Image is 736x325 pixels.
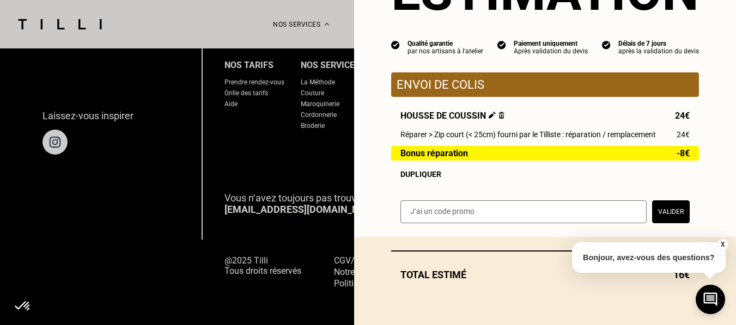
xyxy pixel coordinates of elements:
button: Valider [652,200,690,223]
input: J‘ai un code promo [400,200,647,223]
div: Total estimé [391,269,699,280]
span: 24€ [677,130,690,139]
span: -8€ [677,149,690,158]
span: Bonus réparation [400,149,468,158]
span: Housse de coussin [400,111,504,121]
img: Éditer [489,112,496,119]
p: Bonjour, avez-vous des questions? [572,242,726,273]
img: icon list info [602,40,611,50]
img: icon list info [391,40,400,50]
div: Après validation du devis [514,47,588,55]
div: Dupliquer [400,170,690,179]
div: par nos artisans à l'atelier [407,47,483,55]
span: Réparer > Zip court (< 25cm) fourni par le Tilliste : réparation / remplacement [400,130,656,139]
button: X [717,238,728,250]
div: Paiement uniquement [514,40,588,47]
span: 24€ [675,111,690,121]
div: Qualité garantie [407,40,483,47]
img: icon list info [497,40,506,50]
p: Envoi de colis [397,78,694,91]
div: après la validation du devis [618,47,699,55]
img: Supprimer [498,112,504,119]
div: Délais de 7 jours [618,40,699,47]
